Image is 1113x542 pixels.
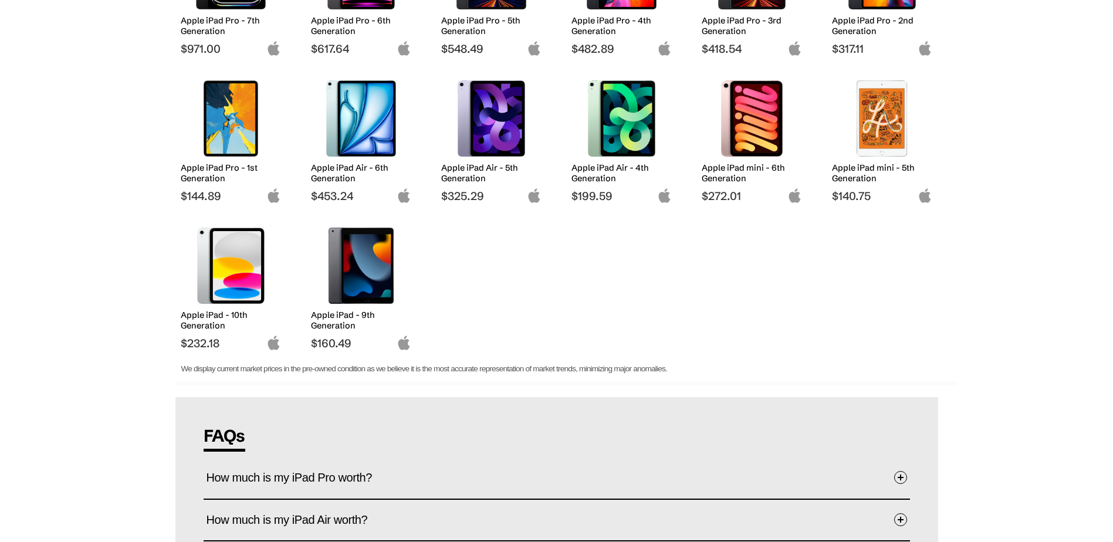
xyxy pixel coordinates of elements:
img: Apple iPad Air 5th Generation [450,80,533,157]
span: $199.59 [571,189,672,203]
span: $453.24 [311,189,411,203]
img: Apple iPad Air 4th Generation [580,80,663,157]
span: $160.49 [311,336,411,350]
span: $140.75 [832,189,932,203]
img: apple-logo [527,41,542,56]
button: How much is my iPad Air worth? [207,503,907,538]
img: apple-logo [397,188,411,203]
img: Apple iPad (9th Generation) [320,228,402,304]
img: apple-logo [657,188,672,203]
img: apple-logo [397,41,411,56]
img: apple-logo [657,41,672,56]
img: apple-logo [787,188,802,203]
span: $482.89 [571,42,672,56]
span: $971.00 [181,42,281,56]
span: FAQs [204,425,245,452]
span: $325.29 [441,189,542,203]
img: Apple iPad Pro 1st Generation [190,80,272,157]
span: $548.49 [441,42,542,56]
h2: Apple iPad mini - 5th Generation [832,162,932,184]
button: How much is my iPad Pro worth? [207,460,907,496]
a: Apple iPad mini 6th Generation Apple iPad mini - 6th Generation $272.01 apple-logo [696,74,808,203]
span: $232.18 [181,336,281,350]
h2: Apple iPad Pro - 5th Generation [441,15,542,36]
a: Apple iPad Air 6th Generation Apple iPad Air - 6th Generation $453.24 apple-logo [306,74,417,203]
span: $272.01 [702,189,802,203]
h2: Apple iPad mini - 6th Generation [702,162,802,184]
img: apple-logo [266,188,281,203]
h2: Apple iPad Air - 5th Generation [441,162,542,184]
span: $317.11 [832,42,932,56]
img: apple-logo [397,336,411,350]
a: Apple iPad (10th Generation) Apple iPad - 10th Generation $232.18 apple-logo [175,222,287,350]
img: Apple iPad mini 6th Generation [711,80,793,157]
img: apple-logo [918,41,932,56]
h2: Apple iPad Pro - 1st Generation [181,162,281,184]
img: apple-logo [266,41,281,56]
span: $418.54 [702,42,802,56]
img: apple-logo [266,336,281,350]
h2: Apple iPad - 9th Generation [311,310,411,331]
h2: Apple iPad Air - 6th Generation [311,162,411,184]
img: apple-logo [918,188,932,203]
img: Apple iPad Air 6th Generation [320,80,402,157]
a: Apple iPad Air 5th Generation Apple iPad Air - 5th Generation $325.29 apple-logo [436,74,547,203]
h2: Apple iPad Pro - 4th Generation [571,15,672,36]
a: Apple iPad Air 4th Generation Apple iPad Air - 4th Generation $199.59 apple-logo [566,74,678,203]
img: apple-logo [787,41,802,56]
h2: Apple iPad - 10th Generation [181,310,281,331]
img: Apple iPad mini 5th Generation [841,80,923,157]
span: How much is my iPad Pro worth? [207,459,390,496]
img: Apple iPad (10th Generation) [190,228,272,304]
span: How much is my iPad Air worth? [207,502,385,538]
span: $144.89 [181,189,281,203]
a: Apple iPad (9th Generation) Apple iPad - 9th Generation $160.49 apple-logo [306,222,417,350]
h2: Apple iPad Pro - 6th Generation [311,15,411,36]
h2: Apple iPad Pro - 3rd Generation [702,15,802,36]
span: $617.64 [311,42,411,56]
a: Apple iPad mini 5th Generation Apple iPad mini - 5th Generation $140.75 apple-logo [827,74,938,203]
h2: Apple iPad Pro - 2nd Generation [832,15,932,36]
p: We display current market prices in the pre-owned condition as we believe it is the most accurate... [181,362,914,376]
a: Apple iPad Pro 1st Generation Apple iPad Pro - 1st Generation $144.89 apple-logo [175,74,287,203]
img: apple-logo [527,188,542,203]
h2: Apple iPad Air - 4th Generation [571,162,672,184]
h2: Apple iPad Pro - 7th Generation [181,15,281,36]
